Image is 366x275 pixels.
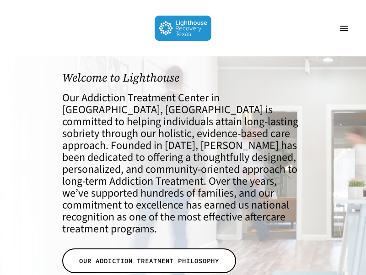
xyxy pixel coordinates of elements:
[62,92,304,235] h4: Our Addiction Treatment Center in [GEOGRAPHIC_DATA], [GEOGRAPHIC_DATA] is committed to helping in...
[79,256,219,265] span: OUR ADDICTION TREATMENT PHILOSOPHY
[335,24,353,33] a: Navigation Menu
[62,71,304,84] h1: Welcome to Lighthouse
[155,16,212,41] img: Lighthouse Recovery Texas
[62,248,236,273] a: OUR ADDICTION TREATMENT PHILOSOPHY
